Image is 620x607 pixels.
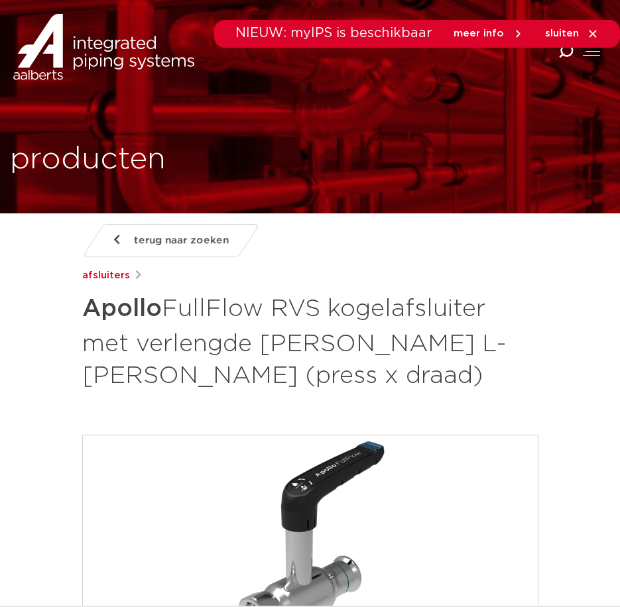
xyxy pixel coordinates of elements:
strong: Apollo [82,297,162,321]
span: NIEUW: myIPS is beschikbaar [235,27,432,40]
a: meer info [454,28,524,40]
a: sluiten [545,28,599,40]
h1: producten [10,138,166,181]
h1: FullFlow RVS kogelafsluiter met verlengde [PERSON_NAME] L-[PERSON_NAME] (press x draad) [82,289,538,392]
a: terug naar zoeken [82,224,259,257]
a: afsluiters [82,268,130,284]
span: terug naar zoeken [134,230,229,251]
span: sluiten [545,28,579,38]
span: meer info [454,28,504,38]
